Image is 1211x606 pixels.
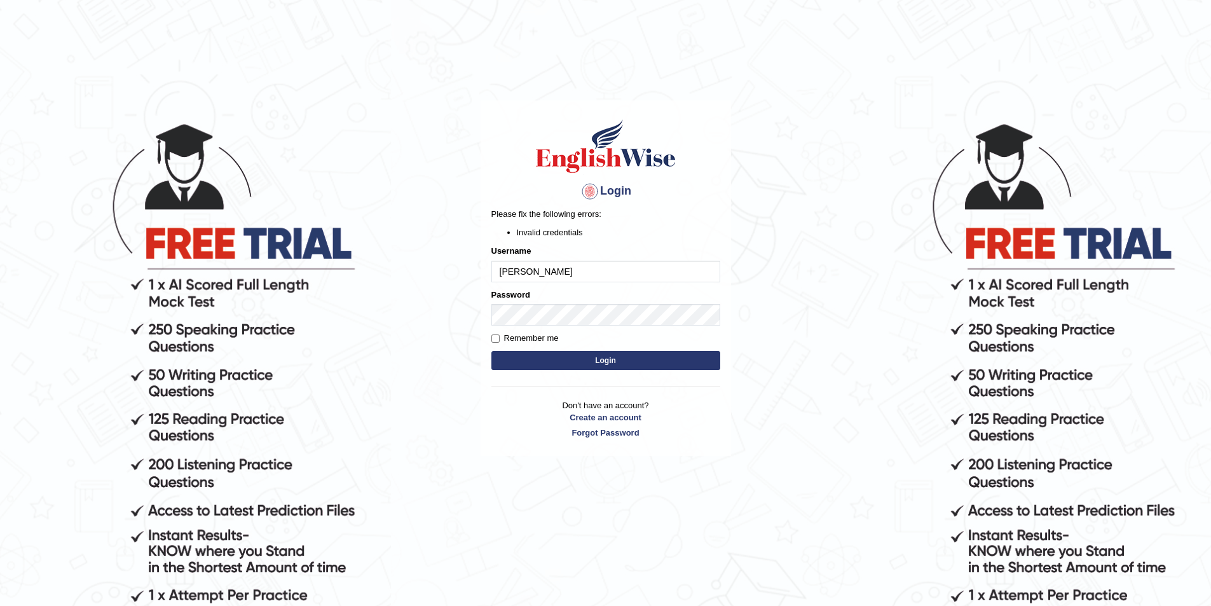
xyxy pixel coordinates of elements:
h4: Login [491,181,720,202]
label: Username [491,245,531,257]
p: Don't have an account? [491,399,720,439]
input: Remember me [491,334,500,343]
button: Login [491,351,720,370]
label: Remember me [491,332,559,345]
a: Forgot Password [491,427,720,439]
li: Invalid credentials [517,226,720,238]
img: Logo of English Wise sign in for intelligent practice with AI [533,118,678,175]
p: Please fix the following errors: [491,208,720,220]
label: Password [491,289,530,301]
a: Create an account [491,411,720,424]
